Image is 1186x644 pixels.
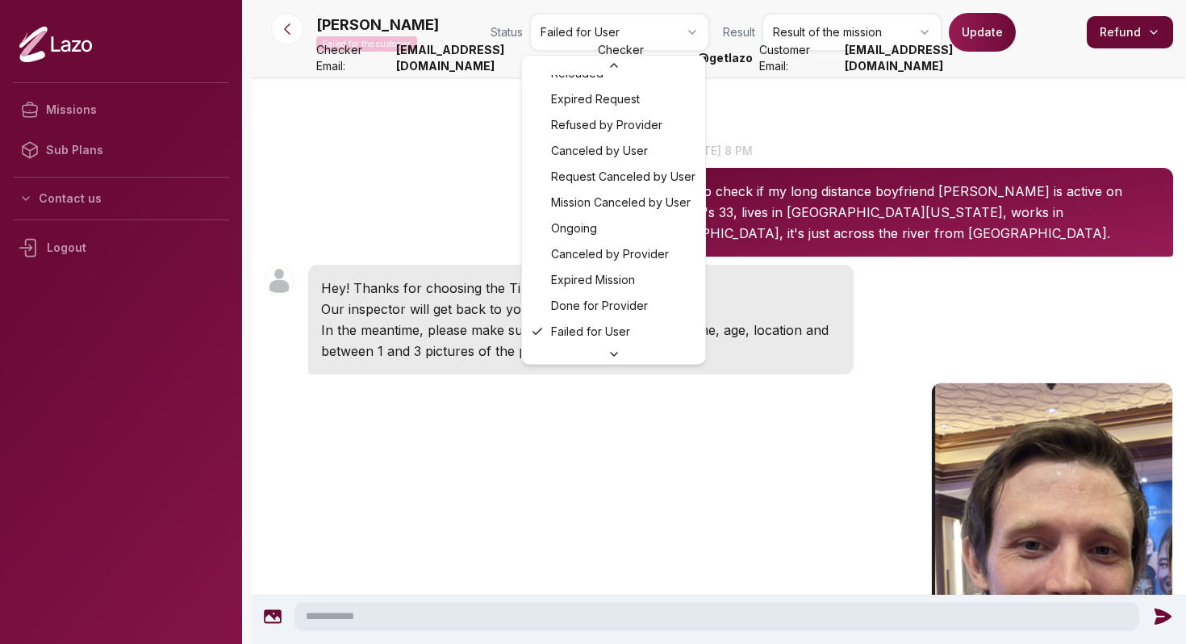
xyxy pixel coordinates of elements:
[551,143,648,159] span: Canceled by User
[551,220,597,236] span: Ongoing
[551,194,691,211] span: Mission Canceled by User
[551,298,648,314] span: Done for Provider
[551,246,669,262] span: Canceled by Provider
[551,169,695,185] span: Request Canceled by User
[551,91,640,107] span: Expired Request
[551,117,662,133] span: Refused by Provider
[551,324,630,340] span: Failed for User
[551,272,635,288] span: Expired Mission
